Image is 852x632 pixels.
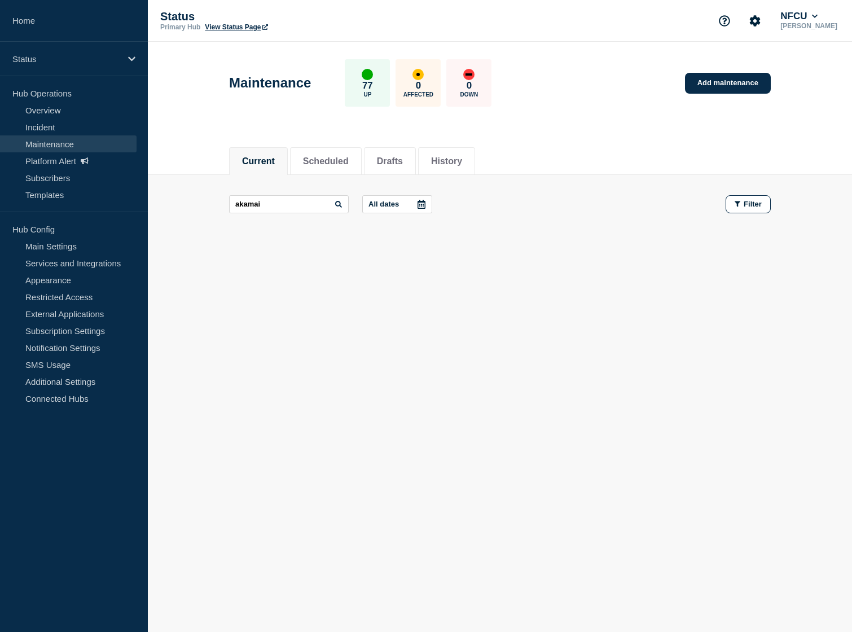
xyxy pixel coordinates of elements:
p: 0 [467,80,472,91]
input: Search maintenances [229,195,349,213]
p: Affected [403,91,433,98]
button: Support [713,9,736,33]
p: All dates [368,200,399,208]
a: Add maintenance [685,73,771,94]
button: Scheduled [303,156,349,166]
p: [PERSON_NAME] [778,22,840,30]
div: up [362,69,373,80]
p: 77 [362,80,373,91]
p: 0 [416,80,421,91]
a: View Status Page [205,23,267,31]
button: Filter [726,195,771,213]
h1: Maintenance [229,75,311,91]
span: Filter [744,200,762,208]
div: affected [412,69,424,80]
button: All dates [362,195,432,213]
p: Status [160,10,386,23]
button: NFCU [778,11,820,22]
button: Account settings [743,9,767,33]
button: Current [242,156,275,166]
p: Up [363,91,371,98]
div: down [463,69,475,80]
button: Drafts [377,156,403,166]
p: Status [12,54,121,64]
p: Primary Hub [160,23,200,31]
p: Down [460,91,478,98]
button: History [431,156,462,166]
